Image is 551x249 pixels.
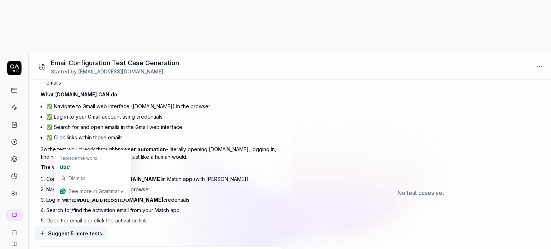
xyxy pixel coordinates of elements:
[46,111,278,122] li: ✅ Log in to your Gmail account using credentials
[46,195,278,205] li: Log in with credentials
[46,174,278,184] li: Configure in Match app (with [PERSON_NAME])
[46,226,278,236] li: Get redirected back to Match app
[48,230,102,237] span: Suggest 5 more tests
[46,184,278,195] li: Navigate to [DOMAIN_NAME] in the browser
[41,164,102,170] span: The workflow would be:
[3,235,25,247] a: Documentation
[46,205,278,215] li: Search for/find the activation email from your Match app
[41,91,119,97] span: What [DOMAIN_NAME] CAN do:
[78,68,163,75] span: [EMAIL_ADDRESS][DOMAIN_NAME]
[35,226,107,240] button: Suggest 5 more tests
[71,197,163,203] a: [EMAIL_ADDRESS][DOMAIN_NAME]
[115,146,166,152] span: browser automation
[46,215,278,226] li: Open the email and click the activation link
[3,224,25,235] a: Book a call with us
[51,68,179,75] div: Started by
[51,58,179,68] h1: Email Configuration Test Case Generation
[6,210,23,221] a: New conversation
[46,132,278,143] li: ✅ Click links within those emails
[41,145,278,161] p: So the test would work through - literally opening [DOMAIN_NAME], logging in, finding the email, ...
[46,122,278,132] li: ✅ Search for and open emails in the Gmail web interface
[46,101,278,111] li: ✅ Navigate to Gmail web interface ([DOMAIN_NAME]) in the browser
[397,188,444,197] p: No test cases yet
